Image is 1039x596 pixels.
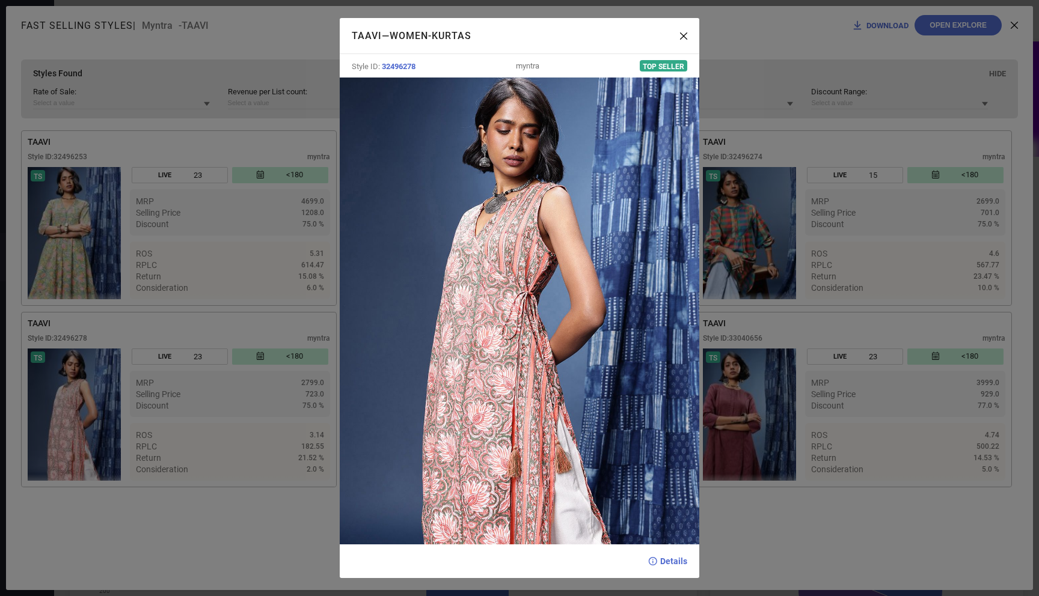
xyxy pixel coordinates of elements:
h1: TAAVI — Women-Kurtas [352,30,680,41]
span: Details [660,556,687,566]
span: Style ID: [352,62,382,71]
span: myntra [516,61,539,70]
span: 32496278 [382,62,415,71]
span: Top Seller [643,62,684,71]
